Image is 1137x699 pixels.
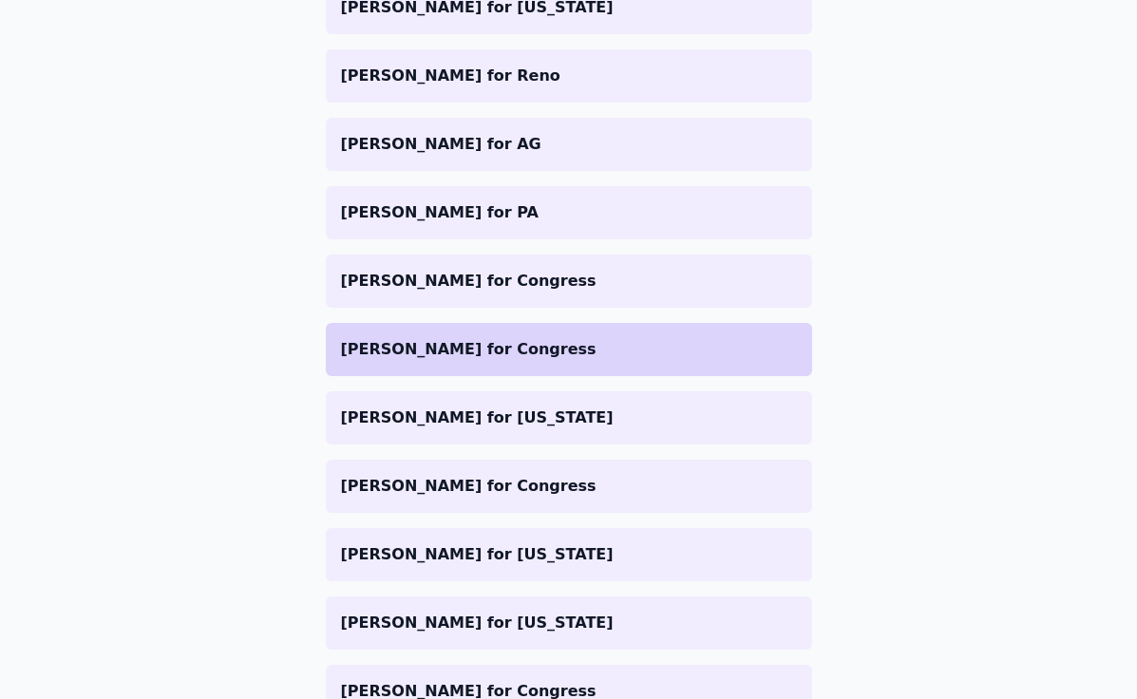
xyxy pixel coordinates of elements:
[341,133,797,156] p: [PERSON_NAME] for AG
[341,475,797,498] p: [PERSON_NAME] for Congress
[341,338,797,361] p: [PERSON_NAME] for Congress
[341,201,797,224] p: [PERSON_NAME] for PA
[326,49,812,103] a: [PERSON_NAME] for Reno
[341,65,797,87] p: [PERSON_NAME] for Reno
[326,596,812,650] a: [PERSON_NAME] for [US_STATE]
[326,255,812,308] a: [PERSON_NAME] for Congress
[326,460,812,513] a: [PERSON_NAME] for Congress
[341,270,797,293] p: [PERSON_NAME] for Congress
[326,186,812,239] a: [PERSON_NAME] for PA
[326,118,812,171] a: [PERSON_NAME] for AG
[341,543,797,566] p: [PERSON_NAME] for [US_STATE]
[326,323,812,376] a: [PERSON_NAME] for Congress
[326,528,812,581] a: [PERSON_NAME] for [US_STATE]
[341,612,797,634] p: [PERSON_NAME] for [US_STATE]
[326,391,812,444] a: [PERSON_NAME] for [US_STATE]
[341,406,797,429] p: [PERSON_NAME] for [US_STATE]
